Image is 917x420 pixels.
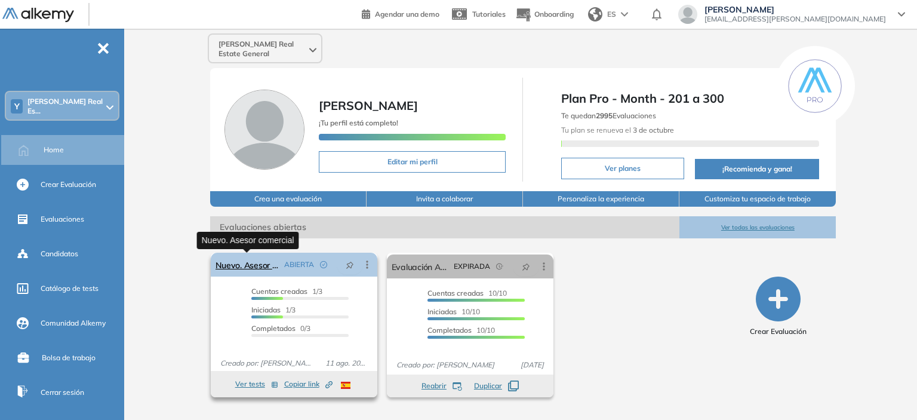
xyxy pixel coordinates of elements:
[523,191,679,207] button: Personaliza la experiencia
[704,5,886,14] span: [PERSON_NAME]
[44,145,64,155] span: Home
[14,102,20,111] span: Y
[427,307,480,316] span: 10/10
[392,255,449,278] a: Evaluación Asesor Comercial
[750,326,807,337] span: Crear Evaluación
[454,261,490,272] span: EXPIRADA
[474,381,519,391] button: Duplicar
[474,381,502,391] span: Duplicar
[41,387,84,398] span: Cerrar sesión
[41,179,96,190] span: Crear Evaluación
[427,289,484,298] span: Cuentas creadas
[607,9,616,20] span: ES
[375,10,439,19] span: Agendar una demo
[561,90,819,108] span: Plan Pro - Month - 201 a 300
[513,257,539,276] button: pushpin
[392,360,499,370] span: Creado por: [PERSON_NAME]
[631,125,674,134] b: 3 de octubre
[319,118,398,127] span: ¡Tu perfil está completo!
[41,283,99,294] span: Catálogo de tests
[2,8,74,23] img: Logo
[561,158,684,179] button: Ver planes
[588,7,602,22] img: world
[427,326,472,335] span: Completados
[427,326,495,335] span: 10/10
[341,382,350,389] img: ESP
[750,277,807,337] button: Crear Evaluación
[534,10,574,19] span: Onboarding
[346,260,354,269] span: pushpin
[337,255,363,274] button: pushpin
[210,216,680,238] span: Evaluaciones abiertas
[427,289,507,298] span: 10/10
[421,381,462,391] button: Reabrir
[284,377,333,391] button: Copiar link
[251,324,310,333] span: 0/3
[362,6,439,20] a: Agendar una demo
[251,287,307,296] span: Cuentas creadas
[41,249,78,259] span: Candidatos
[421,381,447,391] span: Reabrir
[319,98,418,113] span: [PERSON_NAME]
[320,261,327,268] span: check-circle
[27,97,104,116] span: [PERSON_NAME] Real Es...
[427,307,457,316] span: Iniciadas
[210,191,367,207] button: Crea una evaluación
[41,318,106,329] span: Comunidad Alkemy
[224,90,304,170] img: Foto de perfil
[216,253,279,277] a: Nuevo. Asesor comercial
[235,377,278,391] button: Ver tests
[251,305,296,314] span: 1/3
[857,363,917,420] div: Widget de chat
[679,191,836,207] button: Customiza tu espacio de trabajo
[621,12,628,17] img: arrow
[251,324,296,333] span: Completados
[857,363,917,420] iframe: Chat Widget
[516,360,549,370] span: [DATE]
[284,379,333,390] span: Copiar link
[219,39,307,59] span: [PERSON_NAME] Real Estate General
[561,125,674,134] span: Tu plan se renueva el
[42,352,96,363] span: Bolsa de trabajo
[41,214,84,225] span: Evaluaciones
[695,159,820,179] button: ¡Recomienda y gana!
[596,111,613,120] b: 2995
[561,111,656,120] span: Te quedan Evaluaciones
[321,358,373,369] span: 11 ago. 2025
[197,232,299,249] div: Nuevo. Asesor comercial
[515,2,574,27] button: Onboarding
[472,10,506,19] span: Tutoriales
[319,151,506,173] button: Editar mi perfil
[251,287,322,296] span: 1/3
[284,259,314,270] span: ABIERTA
[216,358,321,369] span: Creado por: [PERSON_NAME]
[251,305,281,314] span: Iniciadas
[704,14,886,24] span: [EMAIL_ADDRESS][PERSON_NAME][DOMAIN_NAME]
[367,191,523,207] button: Invita a colaborar
[679,216,836,238] button: Ver todas las evaluaciones
[496,263,503,270] span: field-time
[522,262,530,271] span: pushpin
